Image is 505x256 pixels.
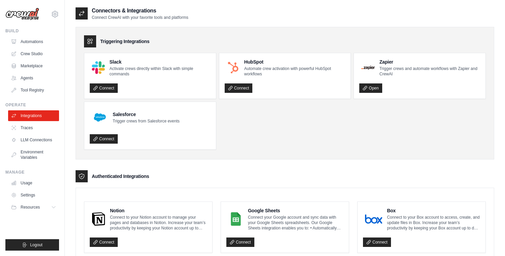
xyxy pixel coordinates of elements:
[244,59,345,65] h4: HubSpot
[92,109,108,125] img: Salesforce Logo
[90,83,118,93] a: Connect
[8,178,59,188] a: Usage
[363,237,391,247] a: Connect
[30,242,43,248] span: Logout
[380,66,480,77] p: Trigger crews and automate workflows with Zapier and CrewAI
[8,48,59,59] a: Crew Studio
[8,202,59,213] button: Resources
[248,215,343,231] p: Connect your Google account and sync data with your Google Sheets spreadsheets. Our Google Sheets...
[110,66,211,77] p: Activate crews directly within Slack with simple commands
[227,61,240,74] img: HubSpot Logo
[92,173,149,180] h3: Authenticated Integrations
[92,61,105,74] img: Slack Logo
[387,207,480,214] h4: Box
[5,8,39,21] img: Logo
[244,66,345,77] p: Automate crew activation with powerful HubSpot workflows
[113,111,179,118] h4: Salesforce
[8,122,59,133] a: Traces
[110,207,207,214] h4: Notion
[8,36,59,47] a: Automations
[248,207,343,214] h4: Google Sheets
[90,134,118,144] a: Connect
[225,83,253,93] a: Connect
[359,83,382,93] a: Open
[387,215,480,231] p: Connect to your Box account to access, create, and update files in Box. Increase your team’s prod...
[113,118,179,124] p: Trigger crews from Salesforce events
[21,205,40,210] span: Resources
[365,212,382,226] img: Box Logo
[8,135,59,145] a: LLM Connections
[92,15,188,20] p: Connect CrewAI with your favorite tools and platforms
[8,190,59,200] a: Settings
[92,212,105,226] img: Notion Logo
[90,237,118,247] a: Connect
[5,170,59,175] div: Manage
[92,7,188,15] h2: Connectors & Integrations
[5,239,59,251] button: Logout
[8,61,59,71] a: Marketplace
[8,147,59,163] a: Environment Variables
[228,212,243,226] img: Google Sheets Logo
[380,59,480,65] h4: Zapier
[5,102,59,108] div: Operate
[361,66,374,70] img: Zapier Logo
[110,215,207,231] p: Connect to your Notion account to manage your pages and databases in Notion. Increase your team’s...
[8,110,59,121] a: Integrations
[8,73,59,83] a: Agents
[110,59,211,65] h4: Slack
[100,38,149,45] h3: Triggering Integrations
[8,85,59,96] a: Tool Registry
[5,28,59,34] div: Build
[226,237,254,247] a: Connect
